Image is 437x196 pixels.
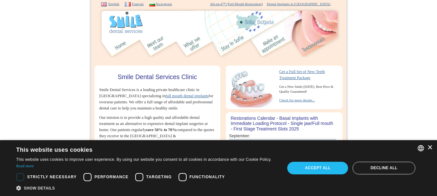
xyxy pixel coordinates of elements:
a: Get a Full Set of New TeethTreatment Package [279,69,325,80]
img: testimonials_en.jpg [300,34,340,57]
div: Close [427,145,432,150]
img: BG [149,2,155,6]
: This website uses cookies to improve user experience. By using our website you consent to all coo... [16,157,271,162]
img: 6.jpg [286,34,300,57]
img: 5.jpg [247,34,261,57]
img: FR [125,2,131,6]
img: accommodation_en.jpg [219,34,247,57]
div: Show details [16,185,277,191]
span: Functionality [190,174,225,180]
a: full mouth dental implants [165,94,208,98]
div: Accept all [287,162,348,174]
img: 3.jpg [168,34,183,57]
img: home_en.jpg [112,34,130,57]
span: Strictly necessary [27,174,77,180]
a: All-on-4™ (Full-Mouth Restoration) [210,2,263,6]
td: week 16-19 [229,139,265,151]
img: logo.gif [108,11,143,34]
a: Български [156,2,172,6]
img: EN [101,2,107,6]
span: Performance [94,174,128,180]
h1: Smile Dental Services Clinic [99,74,215,81]
img: 2.jpg [130,34,144,57]
a: Read more, opens a new window [16,164,34,168]
a: English [108,2,119,6]
a: Patient Reviews for Dental Implants Treatment in Smile Dental Services - Bulgaria [300,43,340,47]
img: offer_en.jpg [183,34,204,57]
a: Our Team & Clinic [144,43,168,47]
img: 4.jpg [204,34,219,57]
td: week 23-29 [265,139,300,151]
a: Check for more details... [279,98,315,102]
a: Dental Implant Treatments [183,43,204,47]
img: 1.jpg [97,34,112,57]
td: week 24-30 [300,139,336,151]
a: Homepage [112,43,130,47]
p: Get a New Smile [DATE]. Best Price & Quality Guaranteed! [226,84,343,95]
div: This website uses cookies [16,144,261,154]
p: Smile Dental Services is a leading private healthcare clinic in [GEOGRAPHIC_DATA] specializing in... [99,87,215,111]
b: save 50% to 70% [146,128,176,132]
img: appointment_en.jpg [261,34,286,57]
span: Show details [24,186,55,191]
h3: Restorations Calendar - Basal Implants with Immediate Loading Protocol - Single jaw/Full mouth - ... [231,116,334,132]
a: Accommodation in Sofia [219,43,247,47]
img: full_arch_small.jpg [226,70,278,108]
a: Dental Implants in [GEOGRAPHIC_DATA] [267,2,331,6]
img: team_en.jpg [144,34,168,57]
a: Français [132,2,144,6]
p: Our mission is to provide a high quality and affordable dental treatment as an alternative to exp... [99,115,215,145]
a: Contact our Clinic [261,43,286,47]
span: Targeting [146,174,172,180]
div: Decline all [353,162,415,174]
